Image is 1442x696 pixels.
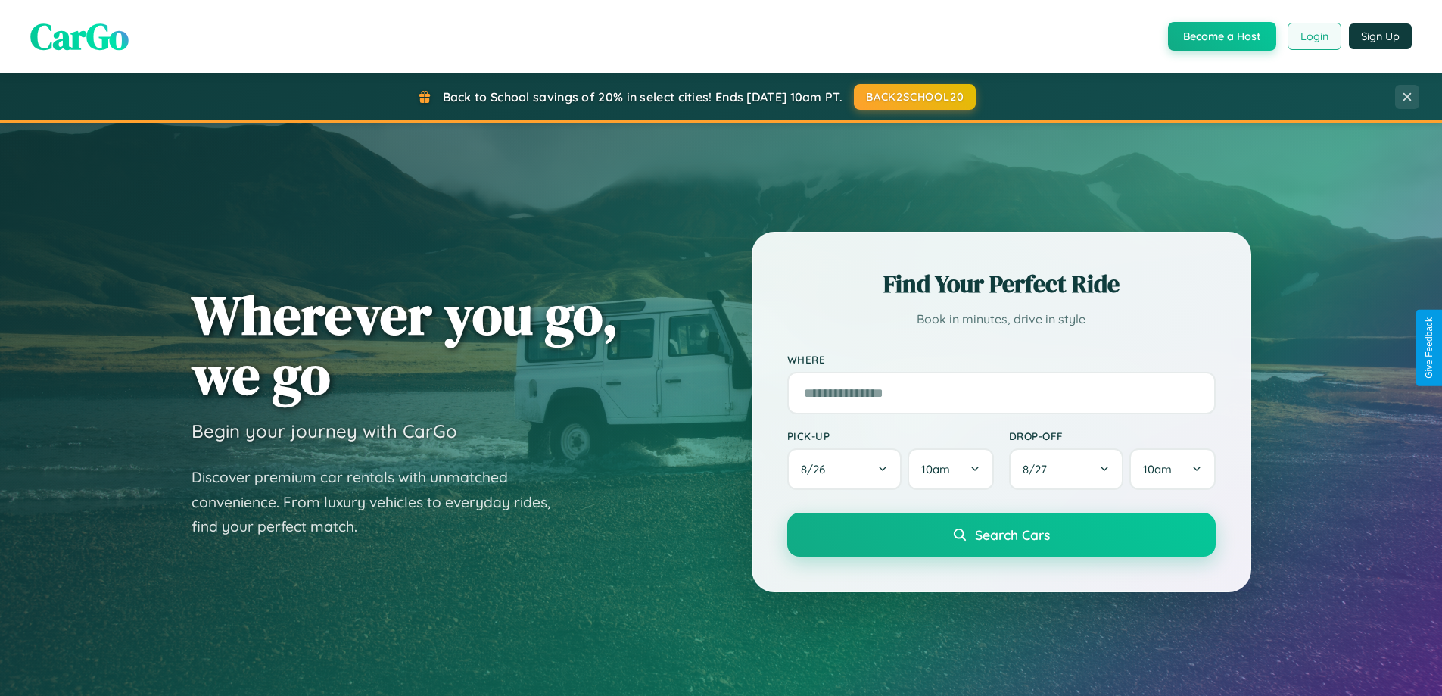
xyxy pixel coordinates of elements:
button: Become a Host [1168,22,1276,51]
span: 10am [921,462,950,476]
button: Sign Up [1349,23,1412,49]
button: BACK2SCHOOL20 [854,84,976,110]
button: Login [1288,23,1341,50]
p: Book in minutes, drive in style [787,308,1216,330]
span: CarGo [30,11,129,61]
h2: Find Your Perfect Ride [787,267,1216,301]
button: 10am [1129,448,1215,490]
span: 10am [1143,462,1172,476]
button: 8/27 [1009,448,1124,490]
label: Where [787,353,1216,366]
label: Pick-up [787,429,994,442]
h3: Begin your journey with CarGo [192,420,457,442]
button: Search Cars [787,513,1216,557]
button: 8/26 [787,448,902,490]
label: Drop-off [1009,429,1216,442]
span: Search Cars [975,526,1050,543]
div: Give Feedback [1424,317,1434,379]
span: Back to School savings of 20% in select cities! Ends [DATE] 10am PT. [443,89,842,105]
span: 8 / 26 [801,462,833,476]
p: Discover premium car rentals with unmatched convenience. From luxury vehicles to everyday rides, ... [192,465,570,539]
span: 8 / 27 [1023,462,1054,476]
h1: Wherever you go, we go [192,285,618,404]
button: 10am [908,448,993,490]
